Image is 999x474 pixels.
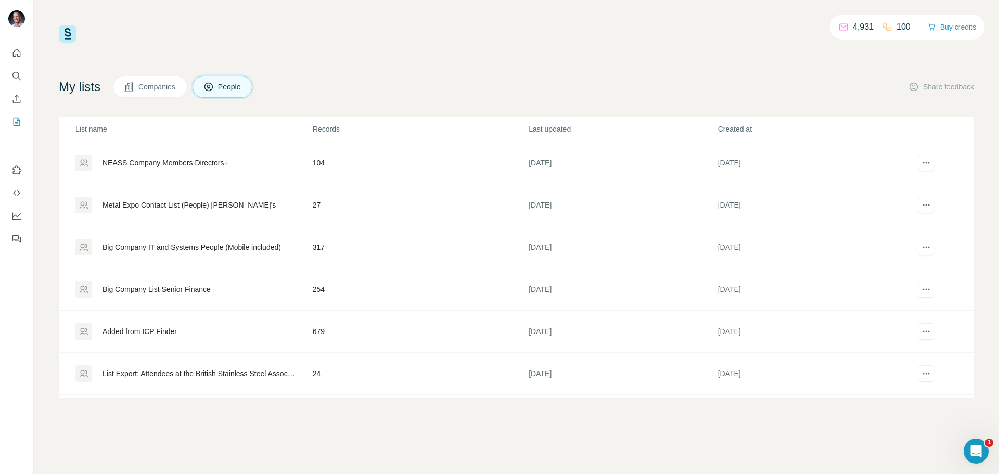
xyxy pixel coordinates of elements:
[853,21,874,33] p: 4,931
[103,326,177,337] div: Added from ICP Finder
[964,439,989,464] iframe: Intercom live chat
[718,268,906,311] td: [DATE]
[718,311,906,353] td: [DATE]
[918,365,934,382] button: actions
[718,353,906,395] td: [DATE]
[8,184,25,202] button: Use Surfe API
[103,242,281,252] div: Big Company IT and Systems People (Mobile included)
[528,142,717,184] td: [DATE]
[103,200,276,210] div: Metal Expo Contact List (People) [PERSON_NAME]'s
[528,311,717,353] td: [DATE]
[59,79,100,95] h4: My lists
[8,112,25,131] button: My lists
[138,82,176,92] span: Companies
[918,281,934,298] button: actions
[312,226,528,268] td: 317
[718,226,906,268] td: [DATE]
[312,311,528,353] td: 679
[528,226,717,268] td: [DATE]
[59,25,76,43] img: Surfe Logo
[8,161,25,180] button: Use Surfe on LinkedIn
[918,155,934,171] button: actions
[918,239,934,255] button: actions
[918,323,934,340] button: actions
[218,82,242,92] span: People
[103,158,228,168] div: NEASS Company Members Directors+
[718,184,906,226] td: [DATE]
[103,368,295,379] div: List Export: Attendees at the British Stainless Steel Association Event (BSSA) - [DATE] 08:03
[528,268,717,311] td: [DATE]
[8,207,25,225] button: Dashboard
[8,10,25,27] img: Avatar
[313,124,528,134] p: Records
[312,142,528,184] td: 104
[8,67,25,85] button: Search
[896,21,911,33] p: 100
[928,20,976,34] button: Buy credits
[312,268,528,311] td: 254
[718,142,906,184] td: [DATE]
[918,197,934,213] button: actions
[985,439,993,447] span: 1
[8,89,25,108] button: Enrich CSV
[75,124,312,134] p: List name
[312,353,528,395] td: 24
[718,124,906,134] p: Created at
[103,284,211,294] div: Big Company List Senior Finance
[8,229,25,248] button: Feedback
[8,44,25,62] button: Quick start
[908,82,974,92] button: Share feedback
[529,124,716,134] p: Last updated
[528,353,717,395] td: [DATE]
[312,184,528,226] td: 27
[528,184,717,226] td: [DATE]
